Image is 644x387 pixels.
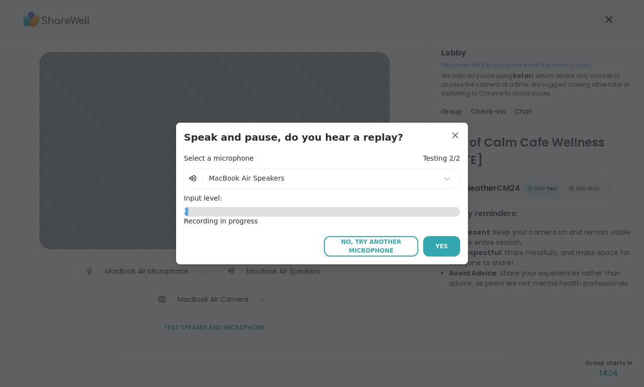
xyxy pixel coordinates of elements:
span: No, try another microphone [329,238,413,255]
div: Recording in progress [184,217,460,226]
button: No, try another microphone [324,236,418,257]
h4: Testing 2/2 [423,154,460,164]
h4: Select a microphone [184,154,254,164]
h4: Input level: [184,194,460,203]
button: Yes [423,236,460,257]
span: Yes [435,242,448,251]
span: | [201,173,204,184]
h3: Speak and pause, do you hear a replay? [184,130,460,144]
